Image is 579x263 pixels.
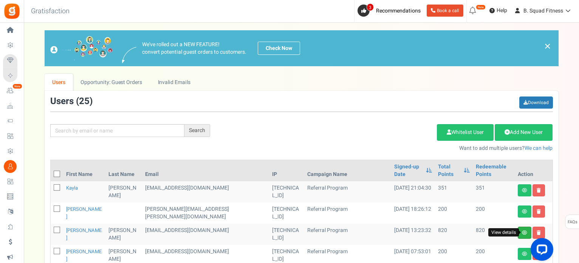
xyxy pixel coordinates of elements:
input: Search by email or name [50,124,184,137]
td: [TECHNICAL_ID] [269,181,304,202]
img: images [50,36,113,61]
a: Invalid Emails [150,74,198,91]
a: [PERSON_NAME] [66,227,102,241]
span: Help [495,7,507,14]
a: [PERSON_NAME] [66,205,102,220]
h3: Gratisfaction [23,4,78,19]
a: We can help [525,144,553,152]
th: Campaign Name [304,160,391,181]
a: Check Now [258,42,300,55]
td: [PERSON_NAME] [105,181,142,202]
a: Opportunity: Guest Orders [73,74,150,91]
td: [PERSON_NAME] [105,224,142,245]
a: Whitelist User [437,124,494,141]
a: Help [486,5,510,17]
img: images [122,47,136,63]
span: 25 [79,95,90,108]
i: View details [522,252,527,256]
a: [PERSON_NAME] [66,248,102,263]
a: Add New User [495,124,553,141]
td: Referral Program [304,202,391,224]
td: [DATE] 21:04:30 [391,181,435,202]
a: Signed-up Date [394,163,422,178]
a: Redeemable Points [476,163,511,178]
a: Download [519,96,553,109]
td: 200 [435,202,473,224]
a: 3 Recommendations [358,5,424,17]
h3: Users ( ) [50,96,93,106]
td: customer [142,181,269,202]
span: Recommendations [376,7,421,15]
em: New [476,5,486,10]
i: View details [522,209,527,214]
div: Search [184,124,210,137]
a: Total Points [438,163,460,178]
td: 820 [435,224,473,245]
a: Kayla [66,184,78,191]
div: View details [488,228,519,237]
th: First Name [63,160,106,181]
i: Delete user [537,188,541,193]
a: New [3,84,20,97]
td: customer [142,202,269,224]
th: IP [269,160,304,181]
span: B. Squad Fitness [523,7,563,15]
td: [DATE] 18:26:12 [391,202,435,224]
td: 351 [473,181,514,202]
td: Referral Program [304,181,391,202]
td: Referral Program [304,224,391,245]
td: [DATE] 13:23:32 [391,224,435,245]
i: Delete user [537,230,541,235]
a: Users [45,74,73,91]
i: View details [522,188,527,193]
a: View details [518,227,531,239]
td: [TECHNICAL_ID] [269,224,304,245]
th: Action [515,160,553,181]
span: FAQs [567,215,577,229]
th: Email [142,160,269,181]
p: We've rolled out a NEW FEATURE! convert potential guest orders to customers. [142,41,246,56]
td: 351 [435,181,473,202]
td: [TECHNICAL_ID] [269,202,304,224]
span: 3 [367,3,374,11]
em: New [12,84,22,89]
img: Gratisfaction [3,3,20,20]
td: 200 [473,202,514,224]
a: × [544,42,551,51]
a: Book a call [427,5,463,17]
td: customer [142,224,269,245]
i: Delete user [537,209,541,214]
td: 820 [473,224,514,245]
th: Last Name [105,160,142,181]
p: Want to add multiple users? [221,145,553,152]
